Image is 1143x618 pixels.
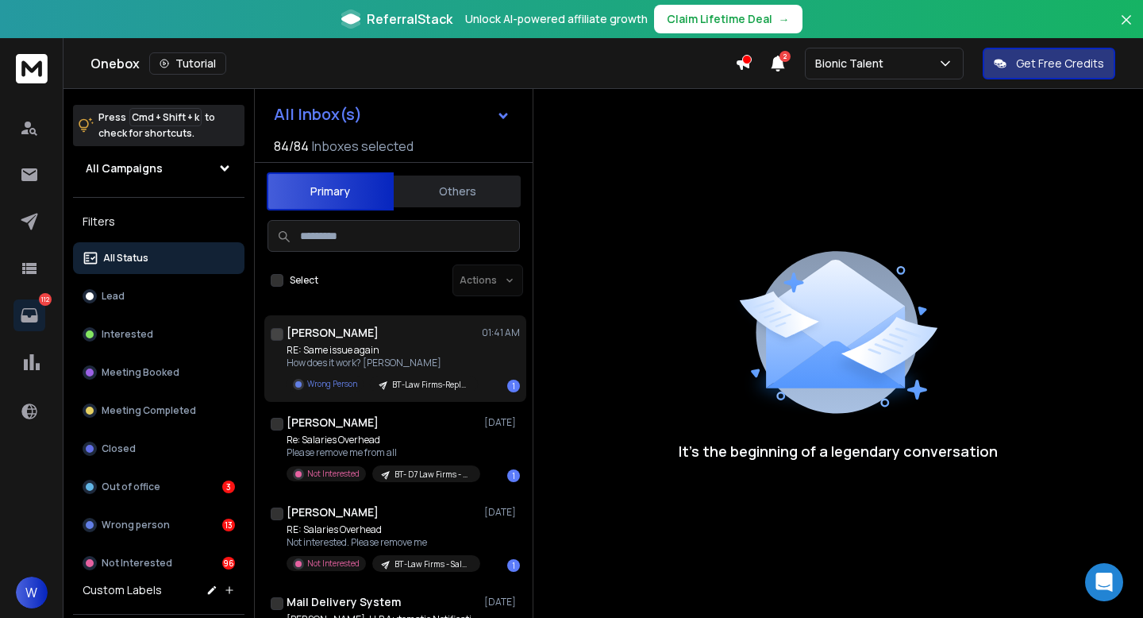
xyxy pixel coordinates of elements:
button: Others [394,174,521,209]
h3: Inboxes selected [312,137,414,156]
div: Onebox [90,52,735,75]
button: Interested [73,319,244,350]
p: Not Interested [307,558,360,570]
p: BT-Law Firms - Salaries Overheads Angle - [DATE] [394,558,471,570]
p: RE: Salaries Overhead [287,523,477,536]
h1: All Campaigns [86,160,163,176]
p: Please remove me from all [287,446,477,459]
p: 112 [39,293,52,306]
button: W [16,577,48,608]
button: Primary [267,172,394,211]
p: Not interested. Please remove me [287,536,477,549]
span: 2 [779,51,791,62]
h3: Custom Labels [83,582,162,598]
h1: All Inbox(s) [274,106,362,122]
div: 1 [507,469,520,482]
span: ReferralStack [367,10,452,29]
a: 112 [13,299,45,331]
div: 3 [222,481,235,493]
p: How does it work? [PERSON_NAME] [287,357,477,369]
button: Lead [73,280,244,312]
h3: Filters [73,211,244,233]
button: Out of office3 [73,471,244,503]
p: Not Interested [102,557,172,570]
button: Meeting Booked [73,357,244,388]
p: Wrong Person [307,378,357,390]
p: [DATE] [484,506,520,519]
div: 96 [222,557,235,570]
button: Tutorial [149,52,226,75]
h1: [PERSON_NAME] [287,504,379,520]
p: 01:41 AM [482,326,520,339]
p: Out of office [102,481,160,493]
p: Wrong person [102,519,170,531]
h1: Mail Delivery System [287,594,401,610]
p: BT-Law Firms-Replacement Angle- [DATE] [392,379,468,391]
div: 13 [222,519,235,531]
button: Claim Lifetime Deal→ [654,5,802,33]
p: Meeting Completed [102,404,196,417]
p: [DATE] [484,596,520,608]
div: 1 [507,380,520,392]
p: Meeting Booked [102,366,179,379]
span: → [779,11,790,27]
p: Get Free Credits [1016,56,1104,71]
p: Bionic Talent [815,56,890,71]
h1: [PERSON_NAME] [287,325,379,341]
button: Wrong person13 [73,509,244,541]
button: Get Free Credits [983,48,1115,79]
button: All Campaigns [73,153,244,184]
div: Open Intercom Messenger [1085,563,1123,601]
p: RE: Same issue again [287,344,477,357]
span: Cmd + Shift + k [129,108,202,126]
button: Close banner [1116,10,1137,48]
button: All Inbox(s) [261,98,523,130]
p: Re: Salaries Overhead [287,434,477,446]
button: All Status [73,242,244,274]
button: Not Interested96 [73,547,244,579]
p: It’s the beginning of a legendary conversation [679,440,998,462]
label: Select [290,274,318,287]
button: Closed [73,433,244,465]
span: 84 / 84 [274,137,309,156]
p: BT- D7 Law Firms - Salaries Overhead Angle -21/07/2025 [394,469,471,481]
p: Interested [102,328,153,341]
div: 1 [507,559,520,572]
h1: [PERSON_NAME] [287,415,379,431]
p: All Status [103,252,148,265]
p: Not Interested [307,468,360,480]
p: Lead [102,290,125,303]
p: [DATE] [484,416,520,429]
p: Closed [102,442,136,455]
button: Meeting Completed [73,395,244,427]
p: Unlock AI-powered affiliate growth [465,11,648,27]
p: Press to check for shortcuts. [98,110,215,141]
